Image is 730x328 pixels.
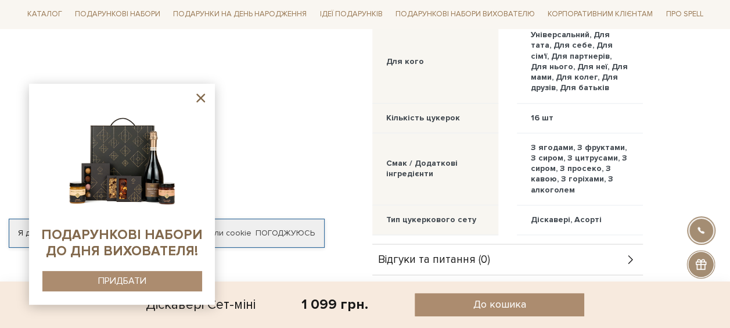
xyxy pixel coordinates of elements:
div: З ягодами, З фруктами, З сиром, З цитрусами, З сиром, З просеко, З кавою, З горіхами, З алкоголем [531,142,629,195]
a: Каталог [23,6,67,24]
div: Я дозволяю [DOMAIN_NAME] використовувати [9,228,324,238]
div: Універсальний, Для тата, Для себе, Для сім'ї, Для партнерів, Для нього, Для неї, Для мами, Для ко... [531,30,629,93]
a: Подарунки на День народження [168,6,311,24]
div: Кількість цукерок [386,113,460,123]
div: 16 шт [531,113,553,123]
span: Відгуки та питання (0) [378,254,490,265]
span: До кошика [473,298,526,311]
div: Діскавері, Асорті [531,215,602,225]
a: файли cookie [199,228,251,238]
div: Діскавері Сет-міні [146,293,255,316]
a: Про Spell [661,6,707,24]
div: Для кого [386,56,424,67]
a: Корпоративним клієнтам [543,5,657,24]
a: Подарункові набори вихователю [391,5,540,24]
a: Ідеї подарунків [315,6,387,24]
div: 1 099 грн. [301,295,368,313]
div: Тип цукеркового сету [386,215,476,225]
a: Погоджуюсь [256,228,315,238]
button: До кошика [415,293,584,316]
a: Подарункові набори [70,6,165,24]
div: Смак / Додаткові інгредієнти [386,158,484,179]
